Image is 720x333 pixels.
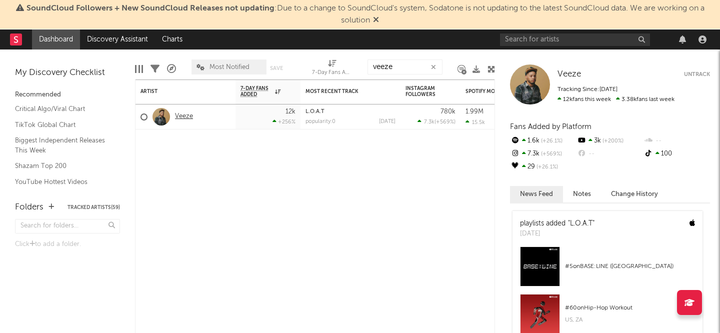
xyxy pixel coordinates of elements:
[643,134,710,147] div: --
[32,29,80,49] a: Dashboard
[576,147,643,160] div: --
[465,88,540,94] div: Spotify Monthly Listeners
[405,85,440,97] div: Instagram Followers
[26,4,274,12] span: SoundCloud Followers + New SoundCloud Releases not updating
[26,4,704,24] span: : Due to a change to SoundCloud's system, Sodatone is not updating to the latest SoundCloud data....
[305,119,335,124] div: popularity: 0
[576,134,643,147] div: 3k
[643,147,710,160] div: 100
[150,54,159,83] div: Filters
[367,59,442,74] input: Search...
[565,260,695,272] div: # 5 on BASE:LINE ([GEOGRAPHIC_DATA])
[312,54,352,83] div: 7-Day Fans Added (7-Day Fans Added)
[510,147,576,160] div: 7.3k
[15,238,120,250] div: Click to add a folder.
[417,118,455,125] div: ( )
[305,109,395,114] div: L.O.A.T
[305,109,324,114] a: L.O.A.T
[167,54,176,83] div: A&R Pipeline
[535,164,558,170] span: +26.1 %
[563,186,601,202] button: Notes
[155,29,189,49] a: Charts
[465,119,485,125] div: 15.5k
[520,218,594,229] div: playlists added
[510,160,576,173] div: 29
[510,123,591,130] span: Fans Added by Platform
[557,96,674,102] span: 3.38k fans last week
[500,33,650,46] input: Search for artists
[15,219,120,233] input: Search for folders...
[465,108,483,115] div: 1.99M
[272,118,295,125] div: +256 %
[557,69,581,79] a: Veeze
[539,151,562,157] span: +569 %
[270,65,283,71] button: Save
[15,67,120,79] div: My Discovery Checklist
[67,205,120,210] button: Tracked Artists(59)
[15,176,110,187] a: YouTube Hottest Videos
[135,54,143,83] div: Edit Columns
[285,108,295,115] div: 12k
[240,85,272,97] span: 7-Day Fans Added
[379,119,395,124] div: [DATE]
[565,314,695,326] div: US, ZA
[80,29,155,49] a: Discovery Assistant
[436,119,454,125] span: +569 %
[510,186,563,202] button: News Feed
[601,186,668,202] button: Change History
[209,64,249,70] span: Most Notified
[440,108,455,115] div: 780k
[568,220,594,227] a: "L.O.A.T"
[510,134,576,147] div: 1.6k
[15,89,120,101] div: Recommended
[424,119,434,125] span: 7.3k
[312,67,352,79] div: 7-Day Fans Added (7-Day Fans Added)
[557,86,617,92] span: Tracking Since: [DATE]
[565,302,695,314] div: # 60 on Hip-Hop Workout
[305,88,380,94] div: Most Recent Track
[373,16,379,24] span: Dismiss
[512,246,702,294] a: #5onBASE:LINE ([GEOGRAPHIC_DATA])
[15,119,110,130] a: TikTok Global Chart
[15,103,110,114] a: Critical Algo/Viral Chart
[15,135,110,155] a: Biggest Independent Releases This Week
[557,96,611,102] span: 12k fans this week
[520,229,594,239] div: [DATE]
[557,70,581,78] span: Veeze
[601,138,623,144] span: +200 %
[140,88,215,94] div: Artist
[684,69,710,79] button: Untrack
[15,201,43,213] div: Folders
[539,138,562,144] span: +26.1 %
[15,160,110,171] a: Shazam Top 200
[175,112,193,121] a: Veeze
